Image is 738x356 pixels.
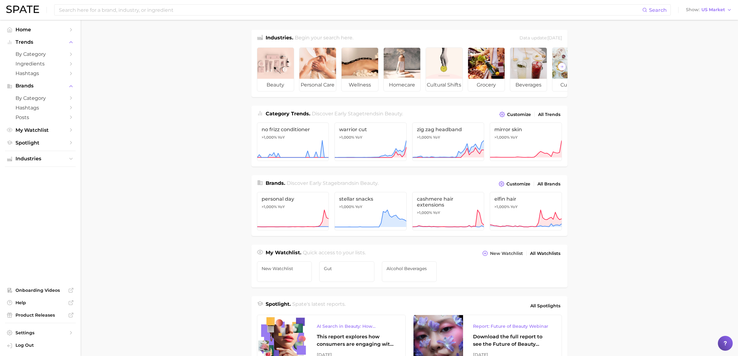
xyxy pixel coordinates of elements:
span: stellar snacks [339,196,402,202]
span: >1,000% [417,135,432,140]
span: personal day [262,196,325,202]
a: by Category [5,93,76,103]
h2: Quick access to your lists. [303,249,366,258]
a: All Watchlists [528,249,562,258]
span: YoY [355,204,362,209]
a: personal care [299,47,336,91]
div: This report explores how consumers are engaging with AI-powered search tools — and what it means ... [317,333,396,348]
span: personal care [299,79,336,91]
span: New Watchlist [262,266,307,271]
button: Scroll Right [558,63,566,71]
span: YoY [510,135,518,140]
span: zig zag headband [417,127,480,132]
span: Log Out [15,342,71,348]
span: grocery [468,79,505,91]
button: Industries [5,154,76,163]
a: wellness [341,47,378,91]
span: My Watchlist [15,127,65,133]
span: All Spotlights [530,302,560,309]
a: Alcohol Beverages [382,261,437,282]
span: Onboarding Videos [15,287,65,293]
span: by Category [15,51,65,57]
span: >1,000% [417,210,432,215]
span: >1,000% [494,204,510,209]
a: Help [5,298,76,307]
h2: Spate's latest reports. [292,300,346,311]
div: Data update: [DATE] [519,34,562,42]
button: Customize [497,180,532,188]
h1: My Watchlist. [266,249,301,258]
span: >1,000% [494,135,510,140]
a: All Spotlights [529,300,562,311]
a: stellar snacks>1,000% YoY [334,192,407,230]
span: US Market [701,8,725,11]
img: SPATE [6,6,39,13]
button: Trends [5,38,76,47]
span: culinary [552,79,589,91]
span: Spotlight [15,140,65,146]
div: Download the full report to see the Future of Beauty trends we unpacked during the webinar. [473,333,552,348]
span: mirror skin [494,127,557,132]
span: Settings [15,330,65,336]
a: Posts [5,113,76,122]
span: homecare [384,79,420,91]
span: YoY [433,135,440,140]
span: beauty [257,79,294,91]
a: Home [5,25,76,34]
a: My Watchlist [5,125,76,135]
span: cashmere hair extensions [417,196,480,208]
a: All Trends [537,110,562,119]
span: Help [15,300,65,305]
span: no frizz conditioner [262,127,325,132]
a: Log out. Currently logged in with e-mail roberto.salas@iff.com. [5,340,76,351]
button: Brands [5,81,76,91]
button: ShowUS Market [684,6,733,14]
span: Product Releases [15,312,65,318]
span: by Category [15,95,65,101]
span: Home [15,27,65,33]
span: elfin hair [494,196,557,202]
span: YoY [278,135,285,140]
span: Discover Early Stage brands in . [287,180,378,186]
a: mirror skin>1,000% YoY [490,122,562,161]
a: beauty [257,47,294,91]
span: beauty [385,111,402,117]
span: beverages [510,79,547,91]
span: Category Trends . [266,111,310,117]
span: All Watchlists [530,251,560,256]
a: All Brands [536,180,562,188]
span: Alcohol Beverages [387,266,432,271]
a: zig zag headband>1,000% YoY [412,122,484,161]
span: Industries [15,156,65,162]
span: All Brands [537,181,560,187]
span: YoY [355,135,362,140]
a: Settings [5,328,76,337]
a: personal day>1,000% YoY [257,192,329,230]
a: homecare [383,47,421,91]
div: Report: Future of Beauty Webinar [473,323,552,330]
h1: Spotlight. [266,300,291,311]
a: Gut [319,261,374,282]
a: cashmere hair extensions>1,000% YoY [412,192,484,230]
button: New Watchlist [481,249,524,258]
a: no frizz conditioner>1,000% YoY [257,122,329,161]
span: Ingredients [15,61,65,67]
span: YoY [278,204,285,209]
span: Show [686,8,700,11]
span: Customize [506,181,530,187]
span: warrior cut [339,127,402,132]
a: Ingredients [5,59,76,69]
span: Discover Early Stage trends in . [312,111,403,117]
a: beverages [510,47,547,91]
span: New Watchlist [490,251,523,256]
a: Hashtags [5,103,76,113]
a: by Category [5,49,76,59]
input: Search here for a brand, industry, or ingredient [58,5,642,15]
span: wellness [342,79,378,91]
a: Spotlight [5,138,76,148]
span: YoY [510,204,518,209]
span: Trends [15,39,65,45]
span: beauty [360,180,378,186]
span: >1,000% [339,135,354,140]
a: New Watchlist [257,261,312,282]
